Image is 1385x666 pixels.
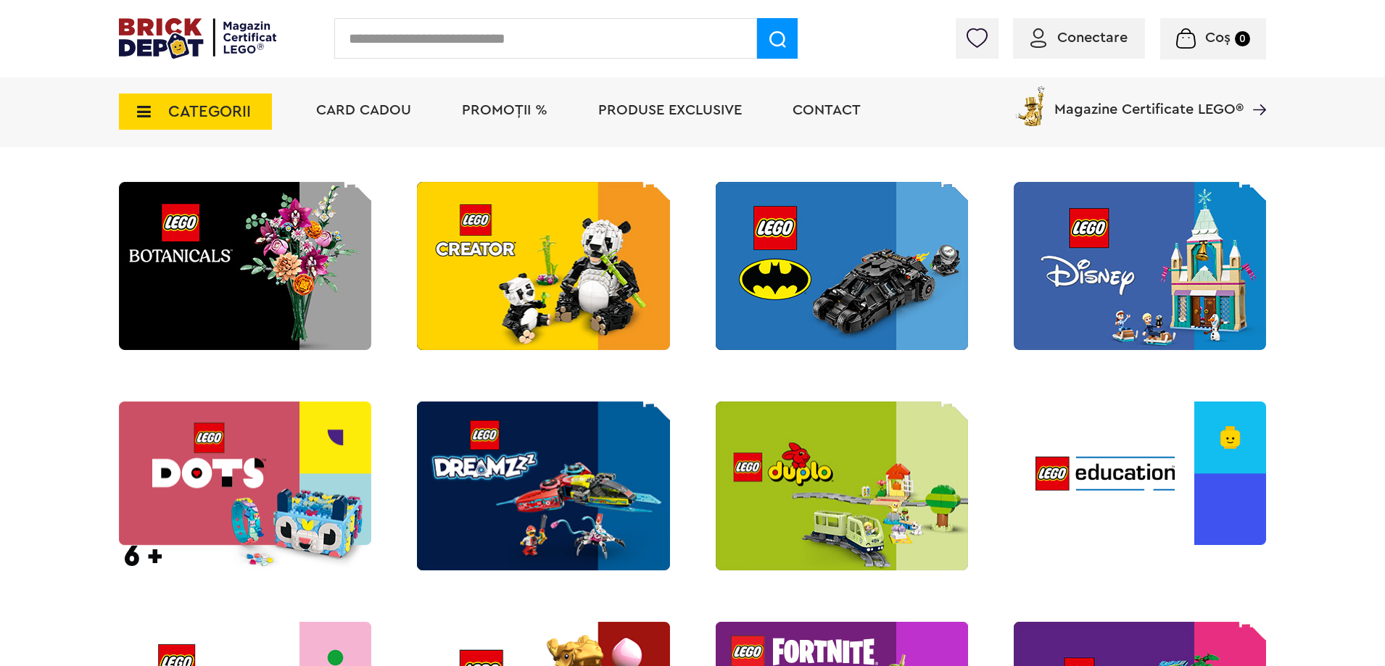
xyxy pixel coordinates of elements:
a: Card Cadou [316,103,411,117]
a: Conectare [1030,30,1128,45]
small: 0 [1235,31,1250,46]
a: PROMOȚII % [462,103,547,117]
span: Magazine Certificate LEGO® [1054,83,1244,117]
a: Contact [793,103,861,117]
span: Conectare [1057,30,1128,45]
span: Coș [1205,30,1231,45]
a: Magazine Certificate LEGO® [1244,83,1266,98]
a: Produse exclusive [598,103,742,117]
span: CATEGORII [168,104,251,120]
